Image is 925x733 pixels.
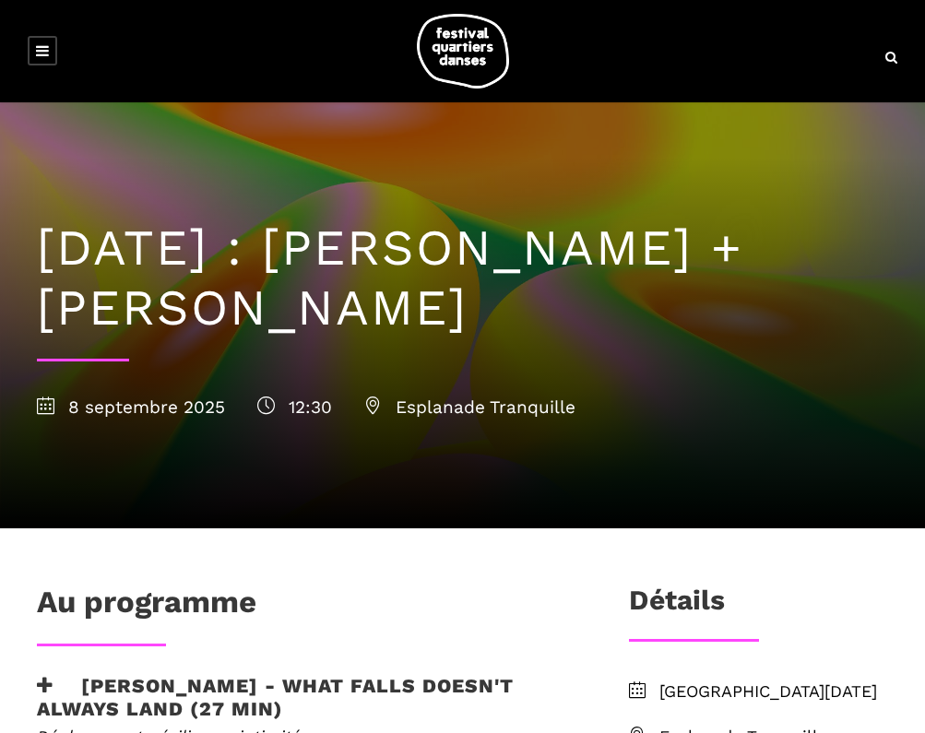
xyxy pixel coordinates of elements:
[659,679,888,705] span: [GEOGRAPHIC_DATA][DATE]
[257,396,332,418] span: 12:30
[364,396,575,418] span: Esplanade Tranquille
[37,584,256,630] h1: Au programme
[37,674,569,720] h3: [PERSON_NAME] - What Falls Doesn't Always Land (27 min)
[417,14,509,89] img: logo-fqd-med
[37,396,225,418] span: 8 septembre 2025
[629,584,725,630] h3: Détails
[37,219,888,338] h1: [DATE] : [PERSON_NAME] + [PERSON_NAME]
